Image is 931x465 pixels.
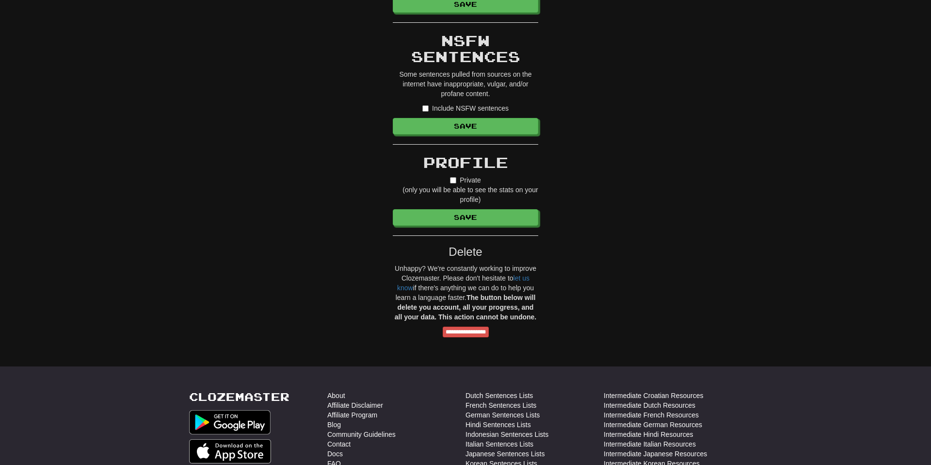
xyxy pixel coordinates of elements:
[327,420,341,430] a: Blog
[604,439,696,449] a: Intermediate Italian Resources
[465,430,548,439] a: Indonesian Sentences Lists
[465,400,536,410] a: French Sentences Lists
[422,105,429,112] input: Include NSFW sentences
[327,439,351,449] a: Contact
[393,33,538,65] h2: NSFW Sentences
[450,177,456,183] input: Private(only you will be able to see the stats on your profile)
[465,449,545,459] a: Japanese Sentences Lists
[393,264,538,322] p: Unhappy? We're constantly working to improve Clozemaster. Please don't hesitate to if there's any...
[604,420,702,430] a: Intermediate German Resources
[604,400,695,410] a: Intermediate Dutch Resources
[189,410,271,434] img: Get it on Google Play
[604,430,693,439] a: Intermediate Hindi Resources
[393,246,538,258] h3: Delete
[604,410,699,420] a: Intermediate French Resources
[393,209,538,226] button: Save
[422,103,509,113] label: Include NSFW sentences
[465,439,533,449] a: Italian Sentences Lists
[465,410,540,420] a: German Sentences Lists
[393,175,538,204] label: Private (only you will be able to see the stats on your profile)
[465,391,533,400] a: Dutch Sentences Lists
[327,400,383,410] a: Affiliate Disclaimer
[397,274,530,292] a: let us know
[189,439,271,464] img: Get it on App Store
[327,391,345,400] a: About
[327,430,396,439] a: Community Guidelines
[327,449,343,459] a: Docs
[393,118,538,134] button: Save
[604,449,707,459] a: Intermediate Japanese Resources
[465,420,531,430] a: Hindi Sentences Lists
[395,294,536,321] strong: The button below will delete you account, all your progress, and all your data. This action canno...
[393,69,538,99] p: Some sentences pulled from sources on the internet have inappropriate, vulgar, and/or profane con...
[604,391,703,400] a: Intermediate Croatian Resources
[327,410,377,420] a: Affiliate Program
[189,391,289,403] a: Clozemaster
[393,154,538,170] h2: Profile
